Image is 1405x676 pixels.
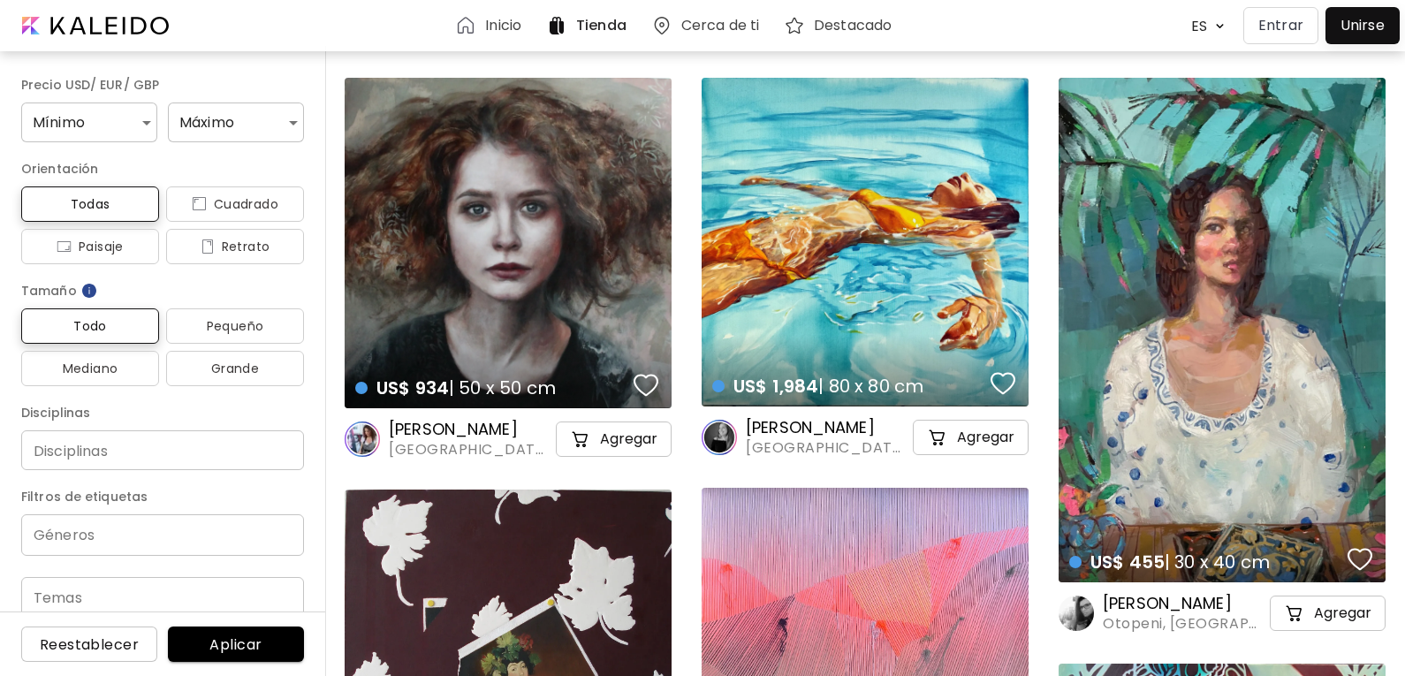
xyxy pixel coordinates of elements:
[166,351,304,386] button: Grande
[1090,550,1165,574] span: US$ 455
[57,239,72,254] img: icon
[702,417,1029,458] a: [PERSON_NAME][GEOGRAPHIC_DATA][PERSON_NAME][GEOGRAPHIC_DATA]cart-iconAgregar
[389,419,552,440] h6: [PERSON_NAME]
[21,103,157,142] div: Mínimo
[570,429,591,450] img: cart-icon
[182,635,290,654] span: Aplicar
[166,308,304,344] button: Pequeño
[702,78,1029,406] a: US$ 1,984| 80 x 80 cmfavoriteshttps://cdn.kaleido.art/CDN/Artwork/172750/Primary/medium.webp?upda...
[355,376,628,399] h4: | 50 x 50 cm
[556,422,672,457] button: cart-iconAgregar
[376,376,449,400] span: US$ 934
[600,430,657,448] h5: Agregar
[180,315,290,337] span: Pequeño
[927,427,948,448] img: cart-icon
[651,15,766,36] a: Cerca de ti
[80,282,98,300] img: info
[957,429,1014,446] h5: Agregar
[784,15,899,36] a: Destacado
[681,19,759,33] h6: Cerca de ti
[986,366,1020,401] button: favorites
[576,19,627,33] h6: Tienda
[1343,542,1377,577] button: favorites
[345,78,672,408] a: US$ 934| 50 x 50 cmfavoriteshttps://cdn.kaleido.art/CDN/Artwork/175870/Primary/medium.webp?update...
[1059,78,1386,582] a: US$ 455| 30 x 40 cmfavoriteshttps://cdn.kaleido.art/CDN/Artwork/172053/Primary/medium.webp?update...
[180,358,290,379] span: Grande
[35,194,145,215] span: Todas
[913,420,1029,455] button: cart-iconAgregar
[1103,614,1266,634] span: Otopeni, [GEOGRAPHIC_DATA]
[455,15,528,36] a: Inicio
[166,186,304,222] button: iconCuadrado
[21,229,159,264] button: iconPaisaje
[180,194,290,215] span: Cuadrado
[35,358,145,379] span: Mediano
[546,15,634,36] a: Tienda
[201,239,215,254] img: icon
[389,440,552,460] span: [GEOGRAPHIC_DATA], [GEOGRAPHIC_DATA]
[168,103,304,142] div: Máximo
[21,308,159,344] button: Todo
[21,627,157,662] button: Reestablecer
[168,627,304,662] button: Aplicar
[166,229,304,264] button: iconRetrato
[21,158,304,179] h6: Orientación
[1258,15,1303,36] p: Entrar
[1284,603,1305,624] img: cart-icon
[35,236,145,257] span: Paisaje
[21,402,304,423] h6: Disciplinas
[629,368,663,403] button: favorites
[35,315,145,337] span: Todo
[1069,551,1342,573] h4: | 30 x 40 cm
[1243,7,1325,44] a: Entrar
[21,186,159,222] button: Todas
[1211,18,1229,34] img: arrow down
[746,438,909,458] span: [GEOGRAPHIC_DATA][PERSON_NAME][GEOGRAPHIC_DATA]
[814,19,892,33] h6: Destacado
[485,19,521,33] h6: Inicio
[1243,7,1318,44] button: Entrar
[21,351,159,386] button: Mediano
[746,417,909,438] h6: [PERSON_NAME]
[192,197,207,211] img: icon
[1270,596,1386,631] button: cart-iconAgregar
[21,280,304,301] h6: Tamaño
[21,74,304,95] h6: Precio USD/ EUR/ GBP
[1103,593,1266,614] h6: [PERSON_NAME]
[1182,11,1211,42] div: ES
[35,635,143,654] span: Reestablecer
[712,375,985,398] h4: | 80 x 80 cm
[180,236,290,257] span: Retrato
[1059,593,1386,634] a: [PERSON_NAME]Otopeni, [GEOGRAPHIC_DATA]cart-iconAgregar
[1325,7,1400,44] a: Unirse
[733,374,818,399] span: US$ 1,984
[345,419,672,460] a: [PERSON_NAME][GEOGRAPHIC_DATA], [GEOGRAPHIC_DATA]cart-iconAgregar
[1314,604,1371,622] h5: Agregar
[21,486,304,507] h6: Filtros de etiquetas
